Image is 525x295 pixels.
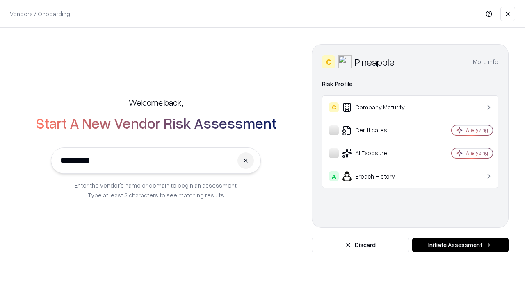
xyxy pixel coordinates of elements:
[355,55,395,68] div: Pineapple
[10,9,70,18] p: Vendors / Onboarding
[74,180,238,200] p: Enter the vendor’s name or domain to begin an assessment. Type at least 3 characters to see match...
[329,102,427,112] div: Company Maturity
[466,127,488,134] div: Analyzing
[329,148,427,158] div: AI Exposure
[338,55,352,68] img: Pineapple
[322,55,335,68] div: C
[312,238,409,252] button: Discard
[329,171,427,181] div: Breach History
[473,54,498,69] button: More info
[412,238,509,252] button: Initiate Assessment
[129,97,183,108] h5: Welcome back,
[466,150,488,157] div: Analyzing
[329,125,427,135] div: Certificates
[329,102,339,112] div: C
[36,115,276,131] h2: Start A New Vendor Risk Assessment
[329,171,339,181] div: A
[322,79,498,89] div: Risk Profile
